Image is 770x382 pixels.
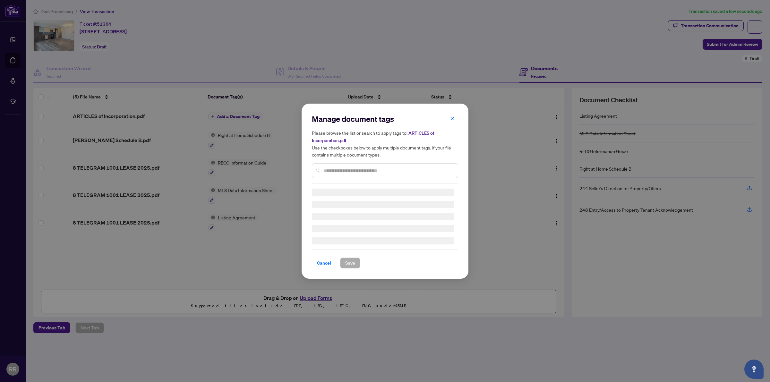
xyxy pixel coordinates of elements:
[744,360,764,379] button: Open asap
[312,129,458,158] h5: Please browse the list or search to apply tags to: Use the checkboxes below to apply multiple doc...
[340,258,360,268] button: Save
[312,258,336,268] button: Cancel
[317,258,331,268] span: Cancel
[312,114,458,124] h2: Manage document tags
[450,116,455,121] span: close
[312,130,434,143] span: ARTICLES of Incorporation.pdf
